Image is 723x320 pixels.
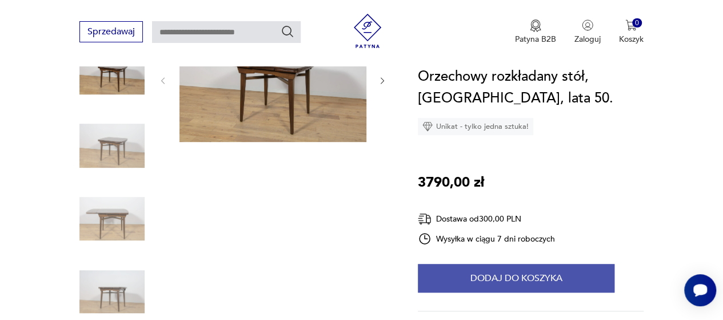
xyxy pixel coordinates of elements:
img: Zdjęcie produktu Orzechowy rozkładany stół, Wielka Brytania, lata 50. [79,40,145,105]
button: Patyna B2B [515,19,556,45]
img: Ikona koszyka [625,19,637,31]
img: Ikona dostawy [418,212,432,226]
p: Zaloguj [574,34,601,45]
p: Patyna B2B [515,34,556,45]
div: Dostawa od 300,00 PLN [418,212,555,226]
div: 0 [632,18,642,28]
img: Ikonka użytkownika [582,19,593,31]
iframe: Smartsupp widget button [684,274,716,306]
button: 0Koszyk [619,19,644,45]
img: Zdjęcie produktu Orzechowy rozkładany stół, Wielka Brytania, lata 50. [179,17,366,142]
button: Zaloguj [574,19,601,45]
img: Zdjęcie produktu Orzechowy rozkładany stół, Wielka Brytania, lata 50. [79,186,145,251]
a: Ikona medaluPatyna B2B [515,19,556,45]
img: Zdjęcie produktu Orzechowy rozkładany stół, Wielka Brytania, lata 50. [79,113,145,179]
p: 3790,00 zł [418,172,484,193]
img: Patyna - sklep z meblami i dekoracjami vintage [350,14,385,48]
button: Dodaj do koszyka [418,264,614,293]
a: Sprzedawaj [79,29,143,37]
button: Sprzedawaj [79,21,143,42]
button: Szukaj [281,25,294,38]
div: Wysyłka w ciągu 7 dni roboczych [418,232,555,246]
img: Ikona medalu [530,19,541,32]
p: Koszyk [619,34,644,45]
img: Ikona diamentu [422,121,433,132]
h1: Orzechowy rozkładany stół, [GEOGRAPHIC_DATA], lata 50. [418,66,644,109]
div: Unikat - tylko jedna sztuka! [418,118,533,135]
